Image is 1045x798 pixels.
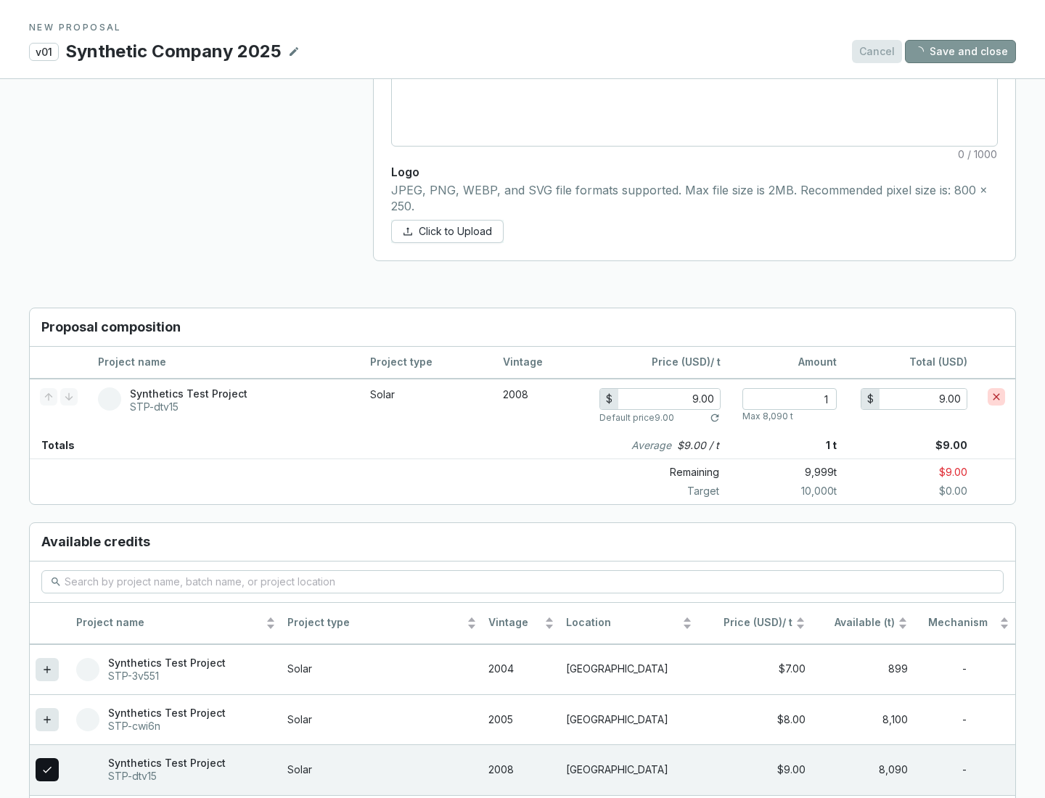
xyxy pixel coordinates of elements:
[282,603,483,644] th: Project type
[566,616,679,630] span: Location
[600,389,618,409] div: $
[861,389,880,409] div: $
[29,43,59,61] p: v01
[589,347,731,379] th: / t
[483,603,560,644] th: Vintage
[566,763,692,777] p: [GEOGRAPHIC_DATA]
[811,744,914,794] td: 8,090
[282,694,483,744] td: Solar
[403,226,413,236] span: upload
[837,462,1015,482] p: $9.00
[108,707,226,720] p: Synthetics Test Project
[731,347,847,379] th: Amount
[282,744,483,794] td: Solar
[360,379,493,432] td: Solar
[483,744,560,794] td: 2008
[731,432,837,458] p: 1 t
[811,644,914,694] td: 899
[837,432,1015,458] p: $9.00
[391,183,998,214] p: JPEG, PNG, WEBP, and SVG file formats supported. Max file size is 2MB. Recommended pixel size is:...
[360,347,493,379] th: Project type
[130,387,247,400] p: Synthetics Test Project
[560,603,698,644] th: Location
[108,770,226,783] p: STP-dtv15
[909,355,967,368] span: Total (USD)
[391,164,998,180] p: Logo
[599,412,674,424] p: Default price 9.00
[811,603,914,644] th: Available (t)
[852,40,902,63] button: Cancel
[130,400,247,414] p: STP-dtv15
[483,694,560,744] td: 2005
[600,484,731,498] p: Target
[914,644,1015,694] td: -
[704,763,806,777] div: $9.00
[65,39,282,64] p: Synthetic Company 2025
[483,644,560,694] td: 2004
[724,616,782,628] span: Price (USD)
[391,220,504,243] button: Click to Upload
[911,45,925,58] span: loading
[76,616,263,630] span: Project name
[88,347,360,379] th: Project name
[905,40,1016,63] button: Save and close
[914,744,1015,794] td: -
[419,224,492,239] span: Click to Upload
[731,462,837,482] p: 9,999 t
[914,603,1015,644] th: Mechanism
[287,616,464,630] span: Project type
[29,22,1016,33] p: NEW PROPOSAL
[919,616,996,630] span: Mechanism
[631,438,671,453] i: Average
[731,484,837,498] p: 10,000 t
[493,379,589,432] td: 2008
[600,462,731,482] p: Remaining
[30,523,1015,562] h3: Available credits
[742,411,793,422] p: Max 8,090 t
[704,662,806,676] div: $7.00
[65,574,982,590] input: Search by project name, batch name, or project location
[704,713,806,727] div: $8.00
[677,438,719,453] p: $9.00 / t
[488,616,541,630] span: Vintage
[817,616,895,630] span: Available (t)
[493,347,589,379] th: Vintage
[914,694,1015,744] td: -
[70,603,282,644] th: Project name
[30,432,75,458] p: Totals
[837,484,1015,498] p: $0.00
[566,713,692,727] p: [GEOGRAPHIC_DATA]
[282,644,483,694] td: Solar
[566,662,692,676] p: [GEOGRAPHIC_DATA]
[704,616,792,630] span: / t
[30,308,1015,347] h3: Proposal composition
[108,720,226,733] p: STP-cwi6n
[811,694,914,744] td: 8,100
[652,355,710,368] span: Price (USD)
[108,757,226,770] p: Synthetics Test Project
[108,670,226,683] p: STP-3v551
[930,44,1008,59] span: Save and close
[108,657,226,670] p: Synthetics Test Project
